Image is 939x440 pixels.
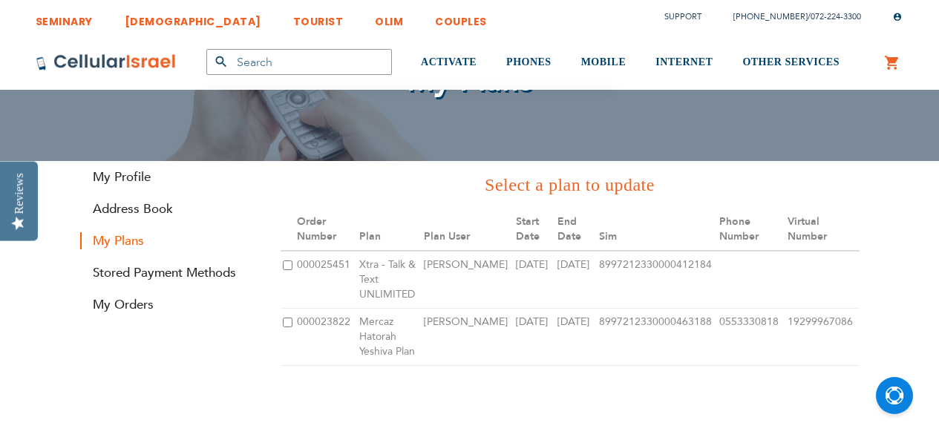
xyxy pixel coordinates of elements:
[655,56,713,68] span: INTERNET
[357,208,422,251] th: Plan
[597,309,717,366] td: 8997212330000463188
[80,296,258,313] a: My Orders
[421,35,477,91] a: ACTIVATE
[357,309,422,366] td: Mercaz Hatorah Yeshiva Plan
[555,208,597,251] th: End Date
[421,56,477,68] span: ACTIVATE
[742,56,840,68] span: OTHER SERVICES
[295,309,357,366] td: 000023822
[125,4,261,31] a: [DEMOGRAPHIC_DATA]
[733,11,808,22] a: [PHONE_NUMBER]
[655,35,713,91] a: INTERNET
[742,35,840,91] a: OTHER SERVICES
[506,35,552,91] a: PHONES
[717,208,785,251] th: Phone Number
[581,35,626,91] a: MOBILE
[422,309,514,366] td: [PERSON_NAME]
[422,208,514,251] th: Plan User
[581,56,626,68] span: MOBILE
[295,208,357,251] th: Order Number
[357,251,422,309] td: Xtra - Talk & Text UNLIMITED
[80,264,258,281] a: Stored Payment Methods
[295,251,357,309] td: 000025451
[514,208,555,251] th: Start Date
[36,53,177,71] img: Cellular Israel Logo
[719,6,861,27] li: /
[375,4,403,31] a: OLIM
[514,251,555,309] td: [DATE]
[555,309,597,366] td: [DATE]
[80,200,258,217] a: Address Book
[664,11,701,22] a: Support
[597,208,717,251] th: Sim
[80,232,258,249] strong: My Plans
[785,208,860,251] th: Virtual Number
[13,173,26,214] div: Reviews
[206,49,392,75] input: Search
[555,251,597,309] td: [DATE]
[36,4,93,31] a: SEMINARY
[422,251,514,309] td: [PERSON_NAME]
[506,56,552,68] span: PHONES
[293,4,344,31] a: TOURIST
[717,309,785,366] td: 0553330818
[281,172,860,197] h3: Select a plan to update
[435,4,487,31] a: COUPLES
[514,309,555,366] td: [DATE]
[811,11,861,22] a: 072-224-3300
[80,168,258,185] a: My Profile
[785,309,860,366] td: 19299967086
[597,251,717,309] td: 8997212330000412184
